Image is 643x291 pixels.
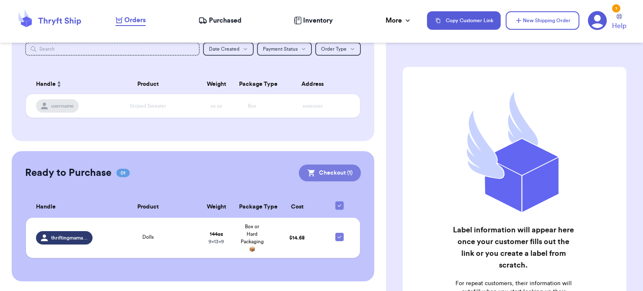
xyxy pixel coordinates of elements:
button: Order Type [315,42,361,56]
span: Handle [36,80,56,89]
strong: 144 oz [210,232,223,237]
button: Checkout (1) [299,165,361,181]
input: Search [25,42,200,56]
button: Payment Status [257,42,312,56]
span: username [51,103,74,109]
span: xxxxxxxx [303,103,323,108]
button: Date Created [203,42,254,56]
button: Sort ascending [56,79,62,89]
span: Handle [36,203,56,211]
th: Package Type [234,74,270,94]
span: xx oz [211,103,222,108]
span: Order Type [321,46,347,52]
th: Package Type [234,196,270,218]
span: Orders [124,15,146,25]
th: Product [98,74,198,94]
span: Help [612,21,626,31]
span: thriftingmamagoods [51,234,88,241]
span: Payment Status [263,46,298,52]
button: Copy Customer Link [427,11,501,30]
span: Striped Sweater [130,103,166,108]
th: Weight [198,196,234,218]
a: Inventory [294,15,333,26]
a: Help [612,14,626,31]
h2: Label information will appear here once your customer fills out the link or you create a label fr... [451,224,576,271]
span: Box or Hard Packaging 📦 [241,224,264,252]
a: Orders [116,15,146,26]
h2: Ready to Purchase [25,166,111,180]
span: Inventory [303,15,333,26]
span: 01 [116,169,130,177]
div: 1 [612,4,620,13]
a: Purchased [198,15,242,26]
span: Date Created [209,46,239,52]
span: $ 14.68 [289,235,305,240]
th: Weight [198,74,234,94]
th: Address [270,74,360,94]
span: Dolls [142,234,154,239]
span: Purchased [209,15,242,26]
th: Product [98,196,198,218]
a: 1 [588,11,607,30]
span: 9 x 13 x 9 [208,239,224,244]
span: Box [248,103,256,108]
th: Cost [270,196,324,218]
button: New Shipping Order [506,11,579,30]
div: More [386,15,412,26]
